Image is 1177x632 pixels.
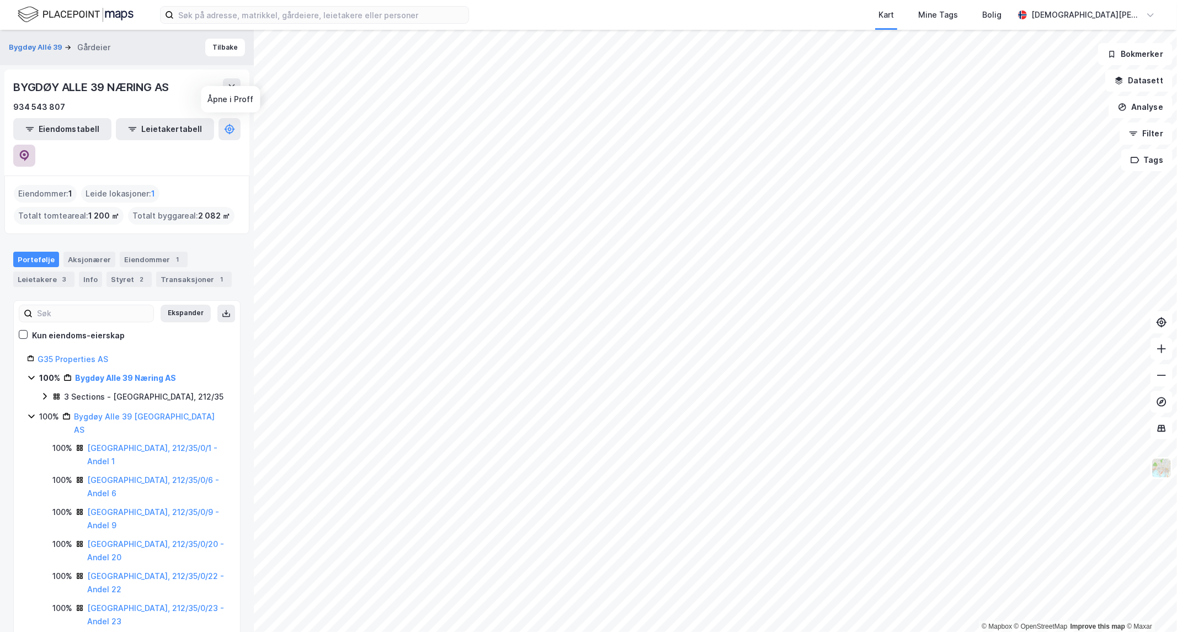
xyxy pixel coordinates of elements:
[14,207,124,225] div: Totalt tomteareal :
[33,305,153,322] input: Søk
[13,272,74,287] div: Leietakere
[52,538,72,551] div: 100%
[151,187,155,200] span: 1
[75,373,176,383] a: Bygdøy Alle 39 Næring AS
[87,475,219,498] a: [GEOGRAPHIC_DATA], 212/35/0/6 - Andel 6
[63,252,115,267] div: Aksjonærer
[982,8,1002,22] div: Bolig
[1122,579,1177,632] div: Kontrollprogram for chat
[1151,458,1172,479] img: Z
[174,7,468,23] input: Søk på adresse, matrikkel, gårdeiere, leietakere eller personer
[87,539,224,562] a: [GEOGRAPHIC_DATA], 212/35/0/20 - Andel 20
[87,603,224,626] a: [GEOGRAPHIC_DATA], 212/35/0/23 - Andel 23
[205,39,245,56] button: Tilbake
[13,252,59,267] div: Portefølje
[39,410,59,423] div: 100%
[9,42,65,53] button: Bygdøy Allé 39
[68,187,72,200] span: 1
[1109,96,1173,118] button: Analyse
[982,623,1012,630] a: Mapbox
[87,571,224,594] a: [GEOGRAPHIC_DATA], 212/35/0/22 - Andel 22
[1122,579,1177,632] iframe: Chat Widget
[156,272,232,287] div: Transaksjoner
[87,507,219,530] a: [GEOGRAPHIC_DATA], 212/35/0/9 - Andel 9
[87,443,217,466] a: [GEOGRAPHIC_DATA], 212/35/0/1 - Andel 1
[13,100,65,114] div: 934 543 807
[52,474,72,487] div: 100%
[918,8,958,22] div: Mine Tags
[39,371,60,385] div: 100%
[172,254,183,265] div: 1
[77,41,110,54] div: Gårdeier
[161,305,211,322] button: Ekspander
[88,209,119,222] span: 1 200 ㎡
[52,602,72,615] div: 100%
[1098,43,1173,65] button: Bokmerker
[32,329,125,342] div: Kun eiendoms-eierskap
[1120,123,1173,145] button: Filter
[1014,623,1068,630] a: OpenStreetMap
[1121,149,1173,171] button: Tags
[13,118,111,140] button: Eiendomstabell
[52,570,72,583] div: 100%
[74,412,215,434] a: Bygdøy Alle 39 [GEOGRAPHIC_DATA] AS
[1071,623,1125,630] a: Improve this map
[59,274,70,285] div: 3
[18,5,134,24] img: logo.f888ab2527a4732fd821a326f86c7f29.svg
[136,274,147,285] div: 2
[878,8,894,22] div: Kart
[1105,70,1173,92] button: Datasett
[52,442,72,455] div: 100%
[128,207,235,225] div: Totalt byggareal :
[64,390,223,403] div: 3 Sections - [GEOGRAPHIC_DATA], 212/35
[1031,8,1142,22] div: [DEMOGRAPHIC_DATA][PERSON_NAME]
[13,78,171,96] div: BYGDØY ALLE 39 NÆRING AS
[120,252,188,267] div: Eiendommer
[106,272,152,287] div: Styret
[116,118,214,140] button: Leietakertabell
[79,272,102,287] div: Info
[14,185,77,203] div: Eiendommer :
[81,185,159,203] div: Leide lokasjoner :
[216,274,227,285] div: 1
[52,506,72,519] div: 100%
[198,209,230,222] span: 2 082 ㎡
[38,354,108,364] a: G35 Properties AS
